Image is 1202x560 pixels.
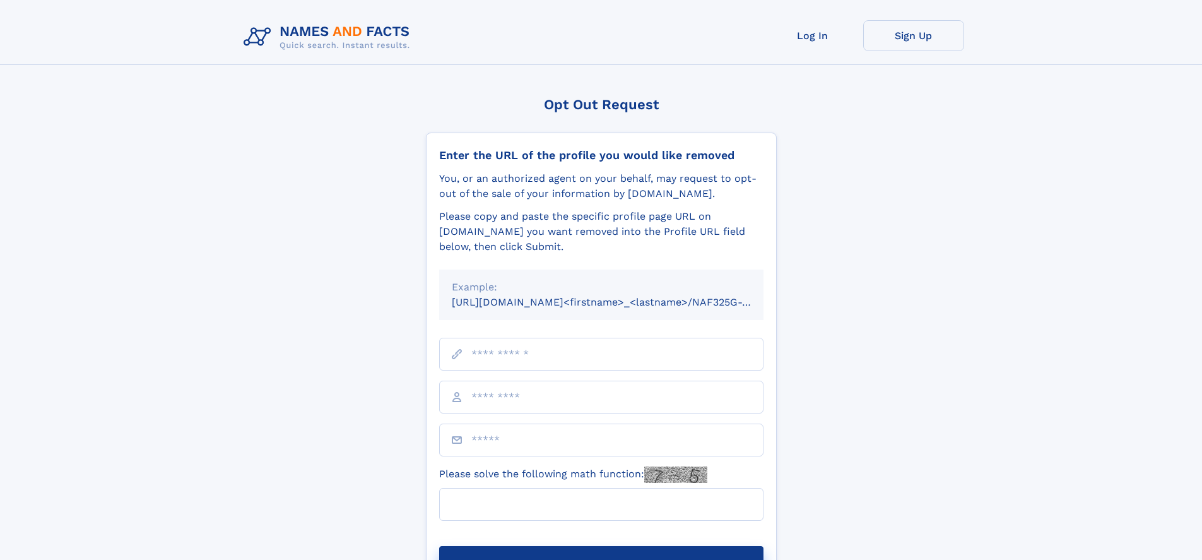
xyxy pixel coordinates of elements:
[439,209,763,254] div: Please copy and paste the specific profile page URL on [DOMAIN_NAME] you want removed into the Pr...
[439,467,707,483] label: Please solve the following math function:
[239,20,420,54] img: Logo Names and Facts
[452,296,787,308] small: [URL][DOMAIN_NAME]<firstname>_<lastname>/NAF325G-xxxxxxxx
[863,20,964,51] a: Sign Up
[439,171,763,201] div: You, or an authorized agent on your behalf, may request to opt-out of the sale of your informatio...
[439,148,763,162] div: Enter the URL of the profile you would like removed
[762,20,863,51] a: Log In
[452,280,751,295] div: Example:
[426,97,777,112] div: Opt Out Request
